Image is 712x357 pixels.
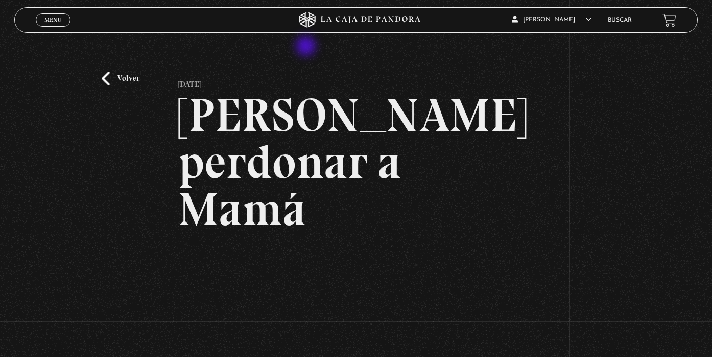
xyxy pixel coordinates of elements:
h2: [PERSON_NAME] perdonar a Mamá [178,92,534,233]
p: [DATE] [178,72,201,92]
a: View your shopping cart [662,13,676,27]
a: Volver [102,72,139,85]
span: Cerrar [41,26,65,33]
span: Menu [44,17,61,23]
span: [PERSON_NAME] [512,17,591,23]
a: Buscar [608,17,632,24]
